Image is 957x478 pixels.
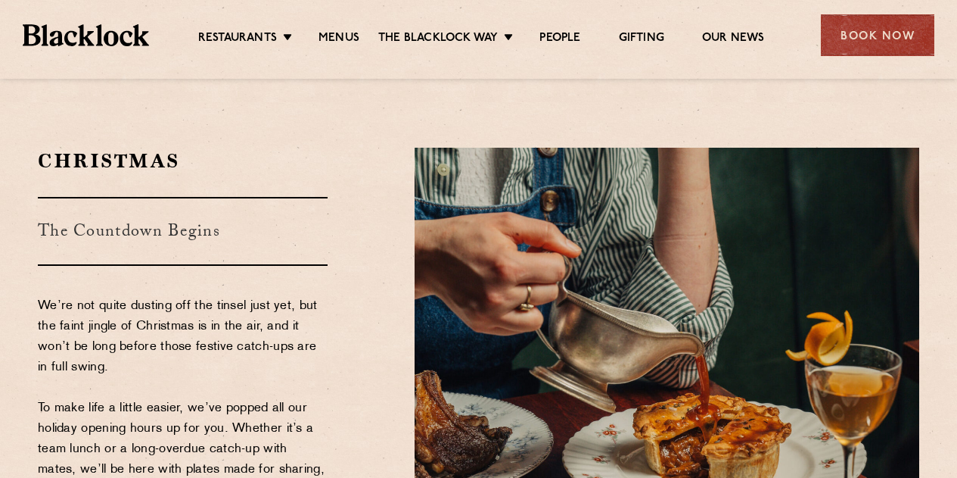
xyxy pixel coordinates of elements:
[539,31,580,48] a: People
[702,31,765,48] a: Our News
[619,31,664,48] a: Gifting
[378,31,498,48] a: The Blacklock Way
[198,31,277,48] a: Restaurants
[318,31,359,48] a: Menus
[38,148,328,174] h2: Christmas
[38,197,328,266] h3: The Countdown Begins
[23,24,149,45] img: BL_Textured_Logo-footer-cropped.svg
[821,14,934,56] div: Book Now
